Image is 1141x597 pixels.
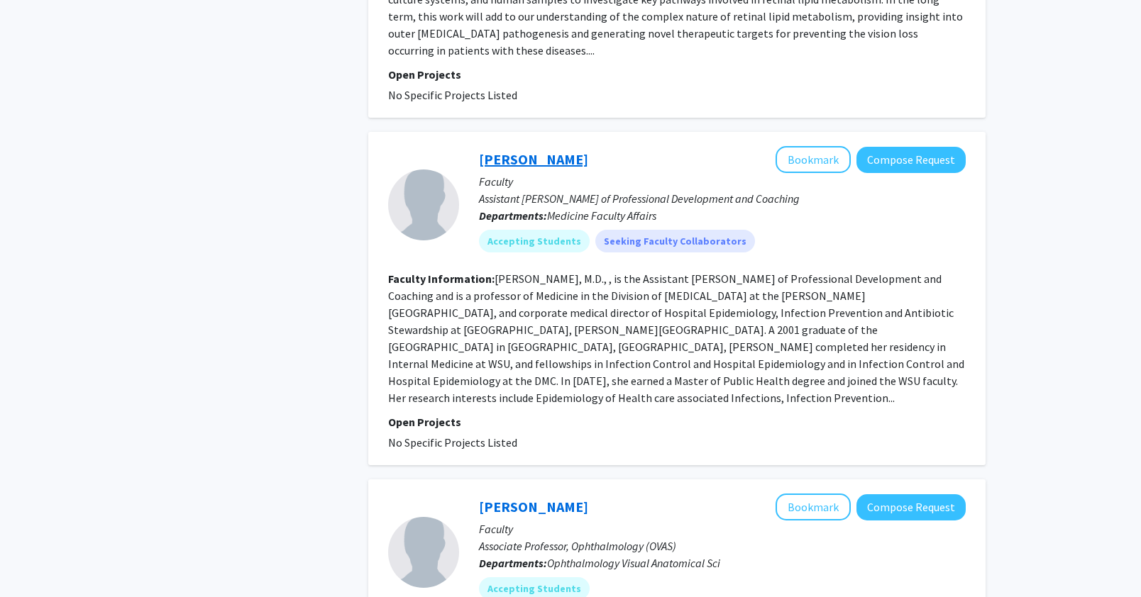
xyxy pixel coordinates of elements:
[479,520,966,537] p: Faculty
[776,493,851,520] button: Add Avril Holt to Bookmarks
[856,494,966,520] button: Compose Request to Avril Holt
[479,190,966,207] p: Assistant [PERSON_NAME] of Professional Development and Coaching
[479,208,547,223] b: Departments:
[388,435,517,450] span: No Specific Projects Listed
[547,208,656,223] span: Medicine Faculty Affairs
[479,537,966,554] p: Associate Professor, Ophthalmology (OVAS)
[479,150,588,168] a: [PERSON_NAME]
[479,173,966,190] p: Faculty
[479,556,547,570] b: Departments:
[11,533,60,586] iframe: Chat
[388,66,966,83] p: Open Projects
[547,556,720,570] span: Ophthalmology Visual Anatomical Sci
[856,147,966,173] button: Compose Request to Teena Chopra
[388,413,966,430] p: Open Projects
[776,146,851,173] button: Add Teena Chopra to Bookmarks
[388,272,964,405] fg-read-more: [PERSON_NAME], M.D., , is the Assistant [PERSON_NAME] of Professional Development and Coaching an...
[595,230,755,252] mat-chip: Seeking Faculty Collaborators
[388,272,495,286] b: Faculty Information:
[479,498,588,515] a: [PERSON_NAME]
[479,230,590,252] mat-chip: Accepting Students
[388,88,517,102] span: No Specific Projects Listed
